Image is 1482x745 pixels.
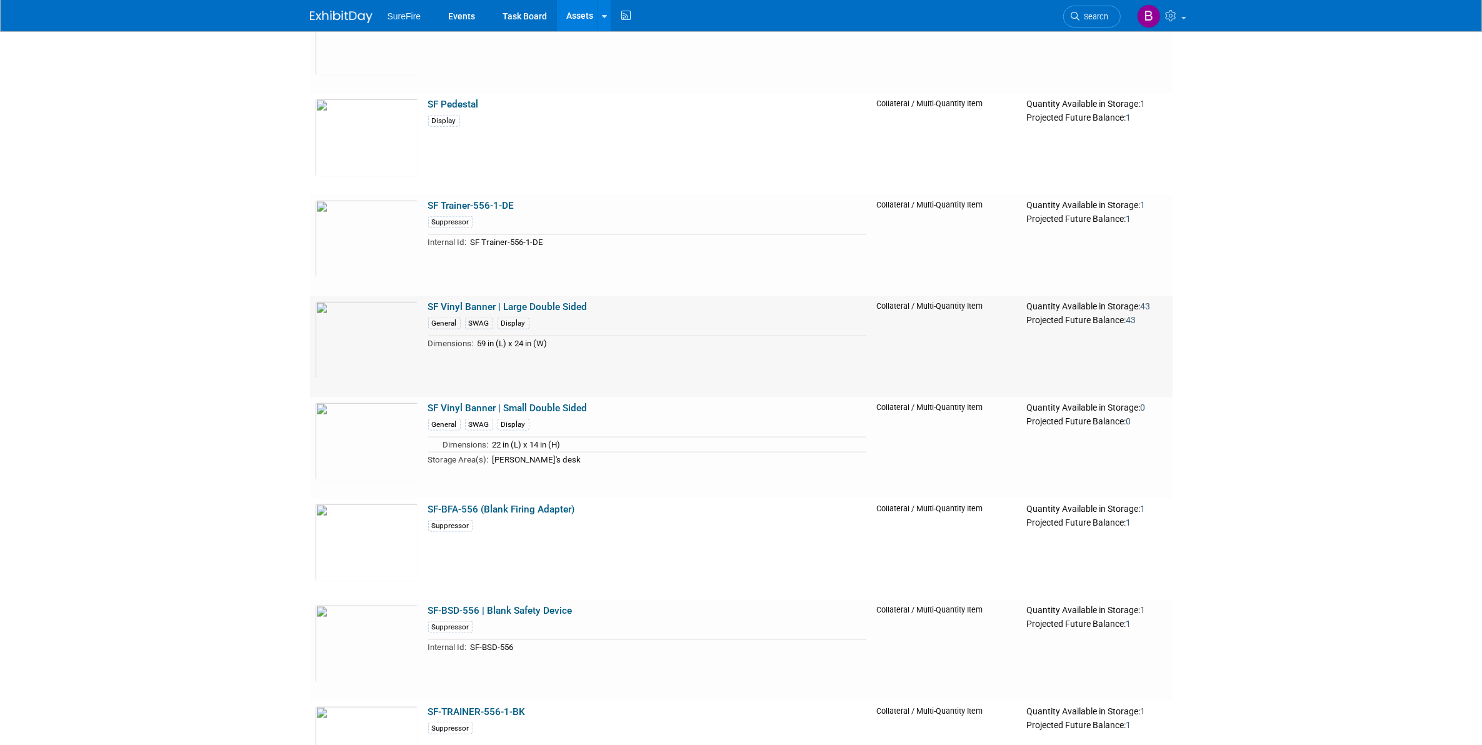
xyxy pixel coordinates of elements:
[1126,517,1131,527] span: 1
[871,397,1022,499] td: Collateral / Multi-Quantity Item
[465,419,493,431] div: SWAG
[388,11,421,21] span: SureFire
[1026,414,1167,427] div: Projected Future Balance:
[1026,717,1167,731] div: Projected Future Balance:
[428,640,467,654] td: Internal Id:
[1026,301,1167,312] div: Quantity Available in Storage:
[428,504,575,515] a: SF-BFA-556 (Blank Firing Adapter)
[1137,4,1161,28] img: Bree Yoshikawa
[1026,402,1167,414] div: Quantity Available in Storage:
[871,499,1022,600] td: Collateral / Multi-Quantity Item
[428,419,461,431] div: General
[465,317,493,329] div: SWAG
[1080,12,1109,21] span: Search
[428,216,473,228] div: Suppressor
[428,235,467,249] td: Internal Id:
[498,317,529,329] div: Display
[428,99,479,110] a: SF Pedestal
[1126,416,1131,426] span: 0
[1063,6,1121,27] a: Search
[428,706,526,717] a: SF-TRAINER-556-1-BK
[1026,211,1167,225] div: Projected Future Balance:
[493,440,561,449] span: 22 in (L) x 14 in (H)
[1140,301,1150,311] span: 43
[1026,515,1167,529] div: Projected Future Balance:
[428,520,473,532] div: Suppressor
[871,296,1022,397] td: Collateral / Multi-Quantity Item
[428,301,588,312] a: SF Vinyl Banner | Large Double Sided
[428,722,473,734] div: Suppressor
[1140,200,1145,210] span: 1
[1140,504,1145,514] span: 1
[871,600,1022,701] td: Collateral / Multi-Quantity Item
[428,621,473,633] div: Suppressor
[1126,619,1131,629] span: 1
[1140,706,1145,716] span: 1
[1026,312,1167,326] div: Projected Future Balance:
[428,402,588,414] a: SF Vinyl Banner | Small Double Sided
[1026,504,1167,515] div: Quantity Available in Storage:
[428,200,514,211] a: SF Trainer-556-1-DE
[467,640,866,654] td: SF-BSD-556
[428,336,474,351] td: Dimensions:
[1026,200,1167,211] div: Quantity Available in Storage:
[1126,112,1131,122] span: 1
[478,339,548,348] span: 59 in (L) x 24 in (W)
[428,437,489,452] td: Dimensions:
[1126,720,1131,730] span: 1
[1140,402,1145,412] span: 0
[489,452,866,466] td: [PERSON_NAME]'s desk
[1026,706,1167,717] div: Quantity Available in Storage:
[467,235,866,249] td: SF Trainer-556-1-DE
[1026,616,1167,630] div: Projected Future Balance:
[871,94,1022,195] td: Collateral / Multi-Quantity Item
[1026,110,1167,124] div: Projected Future Balance:
[428,115,460,127] div: Display
[428,317,461,329] div: General
[1140,605,1145,615] span: 1
[310,11,373,23] img: ExhibitDay
[1026,99,1167,110] div: Quantity Available in Storage:
[428,455,489,464] span: Storage Area(s):
[428,605,573,616] a: SF-BSD-556 | Blank Safety Device
[1126,214,1131,224] span: 1
[1126,315,1136,325] span: 43
[498,419,529,431] div: Display
[1026,605,1167,616] div: Quantity Available in Storage:
[1140,99,1145,109] span: 1
[871,195,1022,296] td: Collateral / Multi-Quantity Item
